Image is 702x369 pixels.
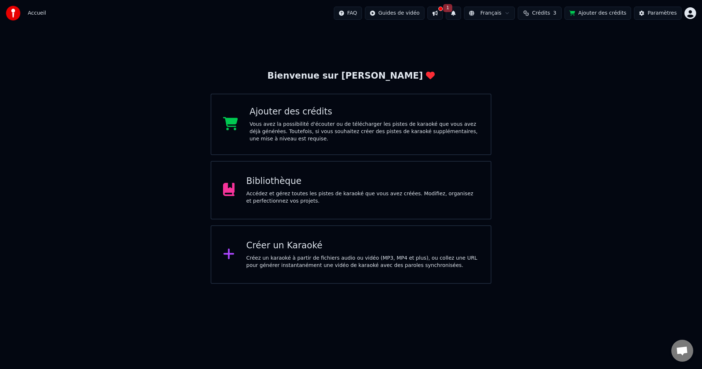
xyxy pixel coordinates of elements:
[365,7,424,20] button: Guides de vidéo
[246,190,479,205] div: Accédez et gérez toutes les pistes de karaoké que vous avez créées. Modifiez, organisez et perfec...
[28,10,46,17] nav: breadcrumb
[250,121,479,143] div: Vous avez la possibilité d'écouter ou de télécharger les pistes de karaoké que vous avez déjà gén...
[28,10,46,17] span: Accueil
[518,7,562,20] button: Crédits3
[250,106,479,118] div: Ajouter des crédits
[246,255,479,269] div: Créez un karaoké à partir de fichiers audio ou vidéo (MP3, MP4 et plus), ou collez une URL pour g...
[532,10,550,17] span: Crédits
[443,4,453,12] span: 1
[246,240,479,252] div: Créer un Karaoké
[6,6,20,20] img: youka
[634,7,682,20] button: Paramètres
[671,340,693,362] a: Ouvrir le chat
[648,10,677,17] div: Paramètres
[334,7,362,20] button: FAQ
[246,176,479,187] div: Bibliothèque
[267,70,434,82] div: Bienvenue sur [PERSON_NAME]
[446,7,461,20] button: 1
[553,10,556,17] span: 3
[565,7,631,20] button: Ajouter des crédits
